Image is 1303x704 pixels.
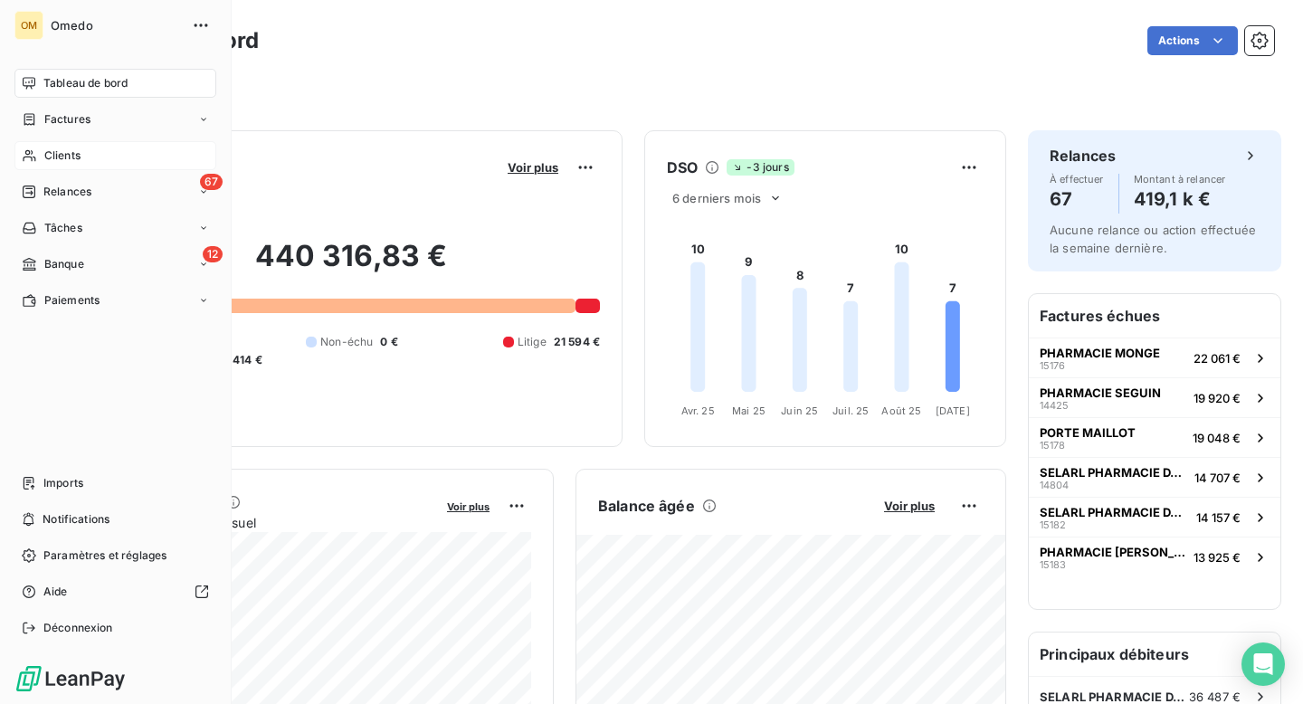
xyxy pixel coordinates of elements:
span: Clients [44,147,81,164]
span: Déconnexion [43,620,113,636]
span: Aide [43,584,68,600]
tspan: Juil. 25 [832,404,869,417]
span: 19 920 € [1194,391,1241,405]
h6: Principaux débiteurs [1029,633,1280,676]
span: SELARL PHARMACIE DALAYRAC [1040,465,1187,480]
h4: 419,1 k € [1134,185,1226,214]
h6: Balance âgée [598,495,695,517]
tspan: Juin 25 [781,404,818,417]
span: Factures [44,111,90,128]
span: 21 594 € [554,334,600,350]
a: Aide [14,577,216,606]
span: 14 157 € [1196,510,1241,525]
tspan: Août 25 [881,404,921,417]
span: 15178 [1040,440,1065,451]
span: Banque [44,256,84,272]
h6: Factures échues [1029,294,1280,338]
button: PHARMACIE MONGE1517622 061 € [1029,338,1280,377]
span: Paiements [44,292,100,309]
span: Imports [43,475,83,491]
button: SELARL PHARMACIE DALAYRAC1480414 707 € [1029,457,1280,497]
span: Non-échu [320,334,373,350]
h2: 440 316,83 € [102,238,600,292]
div: OM [14,11,43,40]
span: SELARL PHARMACIE DALAYRAC [1040,690,1189,704]
span: 15176 [1040,360,1065,371]
button: Voir plus [442,498,495,514]
button: PHARMACIE [PERSON_NAME]1518313 925 € [1029,537,1280,576]
button: SELARL PHARMACIE DALAYRAC1518214 157 € [1029,497,1280,537]
button: Voir plus [502,159,564,176]
tspan: Avr. 25 [681,404,715,417]
span: Notifications [43,511,109,528]
span: Montant à relancer [1134,174,1226,185]
span: SELARL PHARMACIE DALAYRAC [1040,505,1189,519]
h6: DSO [667,157,698,178]
span: PORTE MAILLOT [1040,425,1136,440]
span: Litige [518,334,547,350]
span: Aucune relance ou action effectuée la semaine dernière. [1050,223,1256,255]
span: Chiffre d'affaires mensuel [102,513,434,532]
span: 15183 [1040,559,1066,570]
span: PHARMACIE SEGUIN [1040,385,1161,400]
span: 36 487 € [1189,690,1241,704]
span: 14 707 € [1194,471,1241,485]
h6: Relances [1050,145,1116,166]
span: 12 [203,246,223,262]
tspan: [DATE] [936,404,970,417]
span: PHARMACIE MONGE [1040,346,1160,360]
span: Voir plus [508,160,558,175]
button: PORTE MAILLOT1517819 048 € [1029,417,1280,457]
span: 6 derniers mois [672,191,761,205]
tspan: Mai 25 [732,404,766,417]
span: Relances [43,184,91,200]
span: À effectuer [1050,174,1104,185]
div: Open Intercom Messenger [1241,642,1285,686]
span: 14804 [1040,480,1069,490]
span: 13 925 € [1194,550,1241,565]
span: Tâches [44,220,82,236]
span: Omedo [51,18,181,33]
h4: 67 [1050,185,1104,214]
button: Actions [1147,26,1238,55]
span: 14425 [1040,400,1069,411]
span: 15182 [1040,519,1066,530]
span: 67 [200,174,223,190]
span: Voir plus [884,499,935,513]
button: Voir plus [879,498,940,514]
img: Logo LeanPay [14,664,127,693]
span: -414 € [227,352,262,368]
span: Voir plus [447,500,490,513]
span: Paramètres et réglages [43,547,166,564]
span: Tableau de bord [43,75,128,91]
span: 0 € [380,334,397,350]
button: PHARMACIE SEGUIN1442519 920 € [1029,377,1280,417]
span: -3 jours [727,159,794,176]
span: 19 048 € [1193,431,1241,445]
span: PHARMACIE [PERSON_NAME] [1040,545,1186,559]
span: 22 061 € [1194,351,1241,366]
